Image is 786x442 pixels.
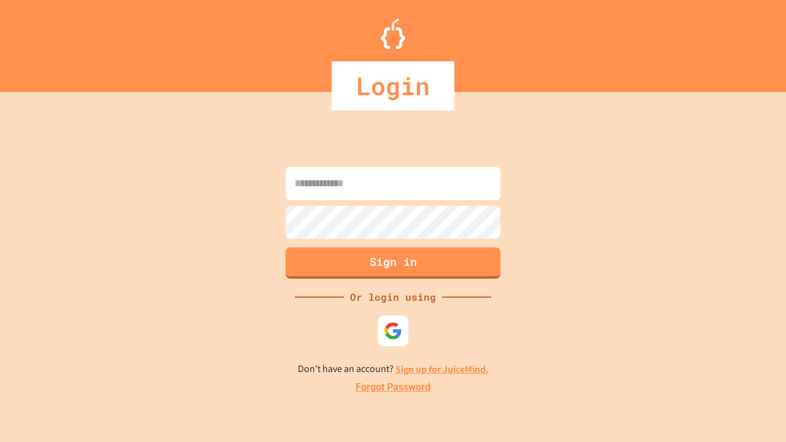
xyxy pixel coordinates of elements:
[384,322,402,340] img: google-icon.svg
[356,380,430,395] a: Forgot Password
[734,393,774,430] iframe: chat widget
[344,290,442,304] div: Or login using
[381,18,405,49] img: Logo.svg
[395,363,489,376] a: Sign up for JuiceMind.
[684,339,774,392] iframe: chat widget
[286,247,500,279] button: Sign in
[298,362,489,377] p: Don't have an account?
[332,61,454,110] div: Login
